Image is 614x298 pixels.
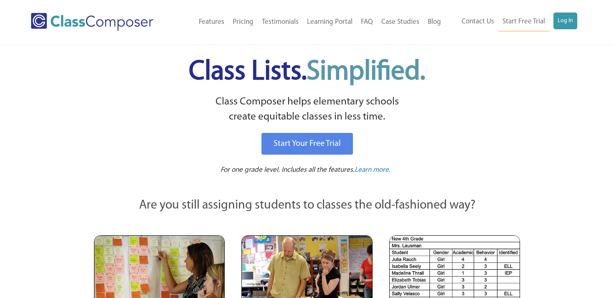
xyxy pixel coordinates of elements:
a: Pricing [228,13,258,31]
span: Learn more. [355,166,391,173]
a: Features [195,13,228,31]
p: Are you still assigning students to classes the old-fashioned way? [94,196,520,215]
a: Case Studies [377,13,424,31]
a: Learning Portal [303,13,357,31]
a: Learn more. [355,165,391,176]
nav: Header Menu [445,13,577,31]
a: Start Free Trial [498,13,549,31]
a: Blog [424,13,445,31]
span: Class Lists. [189,59,425,86]
p: Class Composer helps elementary schools create equitable classes in less time. [93,94,521,125]
nav: Header Menu [175,13,445,31]
span: Simplified. [307,59,425,86]
span: Start Your Free Trial [274,140,341,148]
a: Log In [553,13,577,29]
a: Contact Us [457,13,498,31]
a: Start Your Free Trial [261,133,353,155]
img: Class Composer [31,13,153,31]
span: For one grade level. Includes all the features. [221,166,355,173]
a: Testimonials [258,13,303,31]
a: FAQ [357,13,377,31]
